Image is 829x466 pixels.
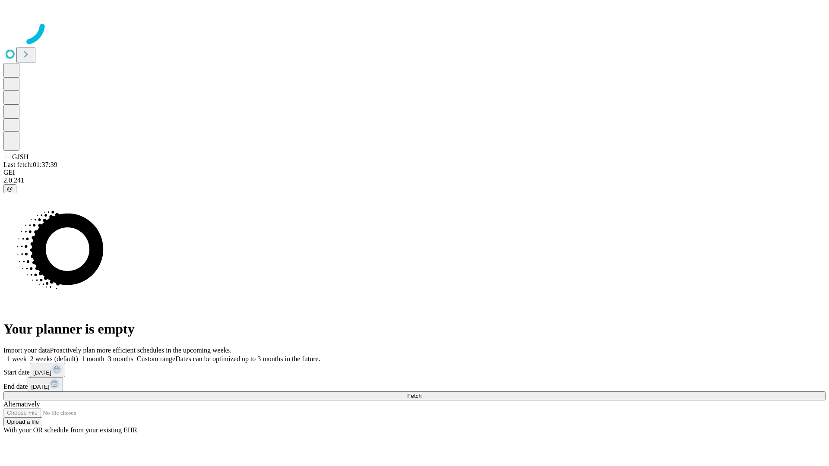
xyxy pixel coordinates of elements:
[50,346,231,354] span: Proactively plan more efficient schedules in the upcoming weeks.
[175,355,320,362] span: Dates can be optimized up to 3 months in the future.
[137,355,175,362] span: Custom range
[30,355,78,362] span: 2 weeks (default)
[7,186,13,192] span: @
[3,417,42,426] button: Upload a file
[3,184,16,193] button: @
[30,363,65,377] button: [DATE]
[12,153,28,161] span: GJSH
[3,426,137,434] span: With your OR schedule from your existing EHR
[3,377,826,391] div: End date
[3,169,826,176] div: GEI
[3,161,57,168] span: Last fetch: 01:37:39
[33,369,51,376] span: [DATE]
[31,384,49,390] span: [DATE]
[108,355,133,362] span: 3 months
[82,355,104,362] span: 1 month
[3,346,50,354] span: Import your data
[3,176,826,184] div: 2.0.241
[3,321,826,337] h1: Your planner is empty
[407,393,421,399] span: Fetch
[7,355,27,362] span: 1 week
[3,400,40,408] span: Alternatively
[3,363,826,377] div: Start date
[28,377,63,391] button: [DATE]
[3,391,826,400] button: Fetch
